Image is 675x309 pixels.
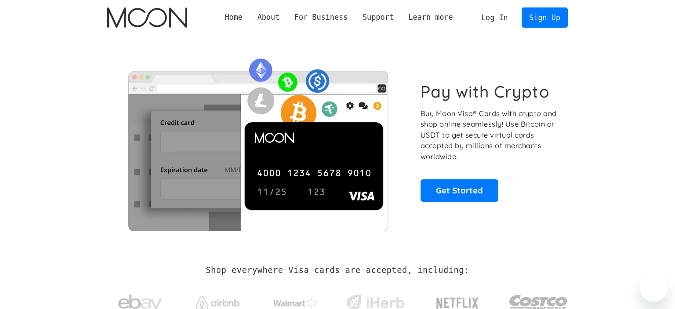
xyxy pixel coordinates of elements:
div: Learn more [408,12,453,23]
div: About [250,12,287,23]
div: About [258,12,280,23]
h2: Shop everywhere Visa cards are accepted, including: [206,265,469,275]
a: home [107,7,187,28]
img: Walmart [273,298,317,309]
a: Log In [474,8,515,27]
div: Support [363,12,394,23]
div: Support [355,12,401,23]
div: For Business [287,12,355,23]
p: Buy Moon Visa® Cards with crypto and shop online seamlessly! Use Bitcoin or USDT to get secure vi... [421,108,558,162]
img: Moon Cards let you spend your crypto anywhere Visa is accepted. [107,52,408,231]
div: For Business [294,12,348,23]
a: Get Started [421,179,498,201]
img: Moon Logo [107,7,187,28]
iframe: Button to launch messaging window [640,274,668,302]
h1: Pay with Crypto [421,82,550,102]
div: Learn more [401,12,461,23]
a: Home [218,12,250,23]
a: Sign Up [522,7,567,27]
